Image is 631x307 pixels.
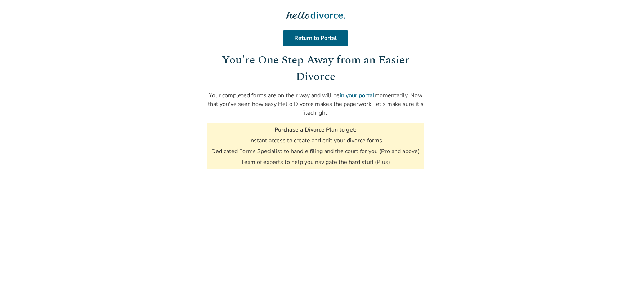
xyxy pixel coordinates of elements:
[207,52,424,85] h1: You're One Step Away from an Easier Divorce
[340,92,375,99] a: in your portal
[274,126,357,134] h3: Purchase a Divorce Plan to get:
[207,91,424,117] p: Your completed forms are on their way and will be momentarily. Now that you've seen how easy Hell...
[211,147,420,155] li: Dedicated Forms Specialist to handle filing and the court for you (Pro and above)
[249,137,382,144] li: Instant access to create and edit your divorce forms
[283,30,348,46] a: Return to Portal
[241,158,390,166] li: Team of experts to help you navigate the hard stuff (Plus)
